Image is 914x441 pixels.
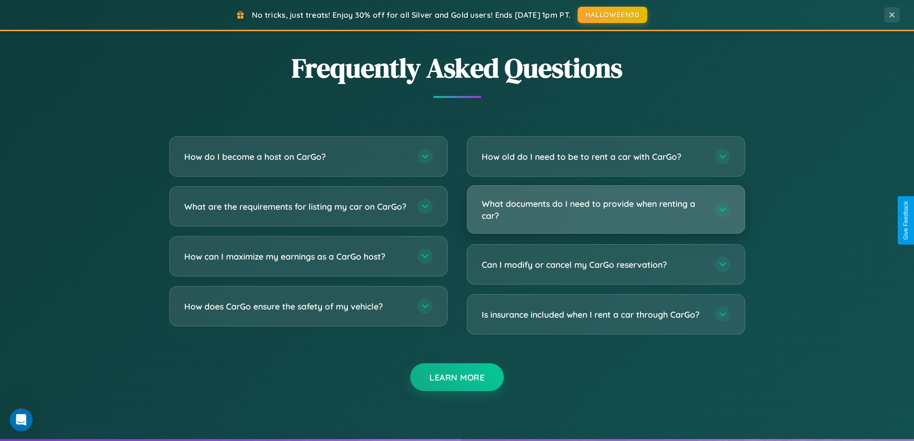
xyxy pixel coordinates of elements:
[184,250,408,262] h3: How can I maximize my earnings as a CarGo host?
[578,7,647,23] button: HALLOWEEN30
[252,10,570,20] span: No tricks, just treats! Enjoy 30% off for all Silver and Gold users! Ends [DATE] 1pm PT.
[482,198,705,221] h3: What documents do I need to provide when renting a car?
[902,201,909,240] div: Give Feedback
[10,408,33,431] iframe: Intercom live chat
[482,151,705,163] h3: How old do I need to be to rent a car with CarGo?
[184,300,408,312] h3: How does CarGo ensure the safety of my vehicle?
[410,363,504,391] button: Learn More
[482,309,705,321] h3: Is insurance included when I rent a car through CarGo?
[169,49,745,86] h2: Frequently Asked Questions
[184,201,408,213] h3: What are the requirements for listing my car on CarGo?
[482,259,705,271] h3: Can I modify or cancel my CarGo reservation?
[184,151,408,163] h3: How do I become a host on CarGo?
